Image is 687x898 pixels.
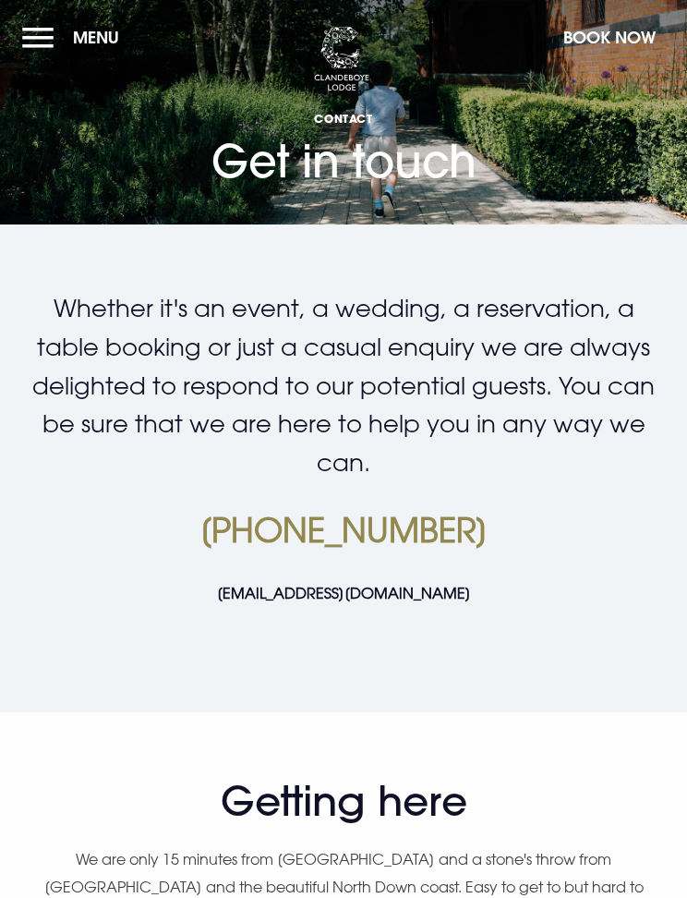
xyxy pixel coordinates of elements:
[314,27,369,91] img: Clandeboye Lodge
[199,510,488,550] a: [PHONE_NUMBER]
[554,18,665,57] button: Book Now
[211,111,476,126] span: Contact
[73,27,119,48] span: Menu
[22,289,665,481] p: Whether it's an event, a wedding, a reservation, a table booking or just a casual enquiry we are ...
[217,584,471,602] a: [EMAIL_ADDRESS][DOMAIN_NAME]
[22,777,665,826] h2: Getting here
[22,18,128,57] button: Menu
